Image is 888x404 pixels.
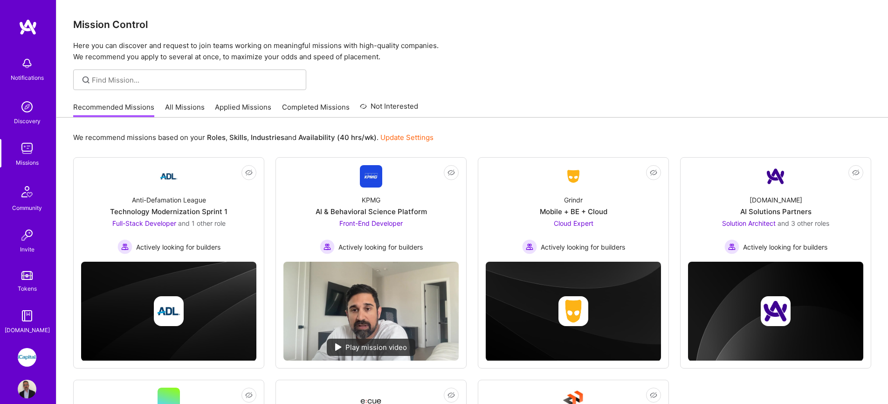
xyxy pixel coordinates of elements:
[12,203,42,213] div: Community
[136,242,220,252] span: Actively looking for builders
[16,158,39,167] div: Missions
[81,262,256,361] img: cover
[338,242,423,252] span: Actively looking for builders
[852,169,860,176] i: icon EyeClosed
[650,391,657,399] i: icon EyeClosed
[73,40,871,63] p: Here you can discover and request to join teams working on meaningful missions with high-quality ...
[158,165,180,188] img: Company Logo
[486,165,661,254] a: Company LogoGrindrMobile + BE + CloudCloud Expert Actively looking for buildersActively looking f...
[16,181,38,203] img: Community
[81,75,91,85] i: icon SearchGrey
[447,169,455,176] i: icon EyeClosed
[73,132,434,142] p: We recommend missions based on your , , and .
[316,207,427,216] div: AI & Behavioral Science Platform
[740,207,812,216] div: AI Solutions Partners
[335,343,342,351] img: play
[447,391,455,399] i: icon EyeClosed
[21,271,33,280] img: tokens
[18,98,36,116] img: discovery
[320,239,335,254] img: Actively looking for builders
[282,102,350,118] a: Completed Missions
[251,133,284,142] b: Industries
[562,168,585,185] img: Company Logo
[229,133,247,142] b: Skills
[20,244,34,254] div: Invite
[132,195,206,205] div: Anti-Defamation League
[81,165,256,254] a: Company LogoAnti-Defamation LeagueTechnology Modernization Sprint 1Full-Stack Developer and 1 oth...
[110,207,227,216] div: Technology Modernization Sprint 1
[750,195,802,205] div: [DOMAIN_NAME]
[778,219,829,227] span: and 3 other roles
[73,19,871,30] h3: Mission Control
[339,219,403,227] span: Front-End Developer
[327,339,415,356] div: Play mission video
[761,296,791,326] img: Company logo
[380,133,434,142] a: Update Settings
[18,139,36,158] img: teamwork
[18,54,36,73] img: bell
[764,165,787,188] img: Company Logo
[486,262,661,361] img: cover
[283,165,459,254] a: Company LogoKPMGAI & Behavioral Science PlatformFront-End Developer Actively looking for builders...
[18,226,36,244] img: Invite
[522,239,537,254] img: Actively looking for builders
[117,239,132,254] img: Actively looking for builders
[724,239,739,254] img: Actively looking for builders
[743,242,827,252] span: Actively looking for builders
[688,262,863,361] img: cover
[722,219,776,227] span: Solution Architect
[541,242,625,252] span: Actively looking for builders
[178,219,226,227] span: and 1 other role
[245,169,253,176] i: icon EyeClosed
[360,101,418,118] a: Not Interested
[18,284,37,293] div: Tokens
[362,195,380,205] div: KPMG
[564,195,583,205] div: Grindr
[19,19,37,35] img: logo
[154,296,184,326] img: Company logo
[215,102,271,118] a: Applied Missions
[15,348,39,367] a: iCapital: Building an Alternative Investment Marketplace
[540,207,607,216] div: Mobile + BE + Cloud
[15,380,39,398] a: User Avatar
[558,296,588,326] img: Company logo
[11,73,44,83] div: Notifications
[92,75,299,85] input: Find Mission...
[18,348,36,367] img: iCapital: Building an Alternative Investment Marketplace
[554,219,593,227] span: Cloud Expert
[18,380,36,398] img: User Avatar
[165,102,205,118] a: All Missions
[298,133,377,142] b: Availability (40 hrs/wk)
[688,165,863,254] a: Company Logo[DOMAIN_NAME]AI Solutions PartnersSolution Architect and 3 other rolesActively lookin...
[360,165,382,188] img: Company Logo
[207,133,226,142] b: Roles
[245,391,253,399] i: icon EyeClosed
[650,169,657,176] i: icon EyeClosed
[5,325,50,335] div: [DOMAIN_NAME]
[18,306,36,325] img: guide book
[14,116,41,126] div: Discovery
[283,262,459,361] img: No Mission
[73,102,154,118] a: Recommended Missions
[112,219,176,227] span: Full-Stack Developer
